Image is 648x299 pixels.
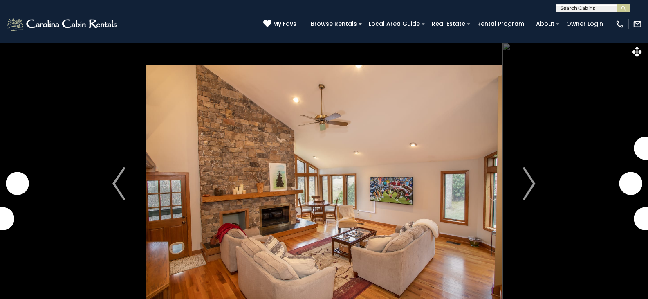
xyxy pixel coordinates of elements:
img: phone-regular-white.png [615,20,624,29]
a: Local Area Guide [365,18,424,30]
img: mail-regular-white.png [633,20,642,29]
span: My Favs [273,20,296,28]
a: Browse Rentals [307,18,361,30]
img: arrow [112,167,125,200]
a: About [532,18,558,30]
img: arrow [523,167,535,200]
a: My Favs [263,20,298,29]
a: Real Estate [428,18,469,30]
a: Owner Login [562,18,607,30]
a: Rental Program [473,18,528,30]
img: White-1-2.png [6,16,119,32]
